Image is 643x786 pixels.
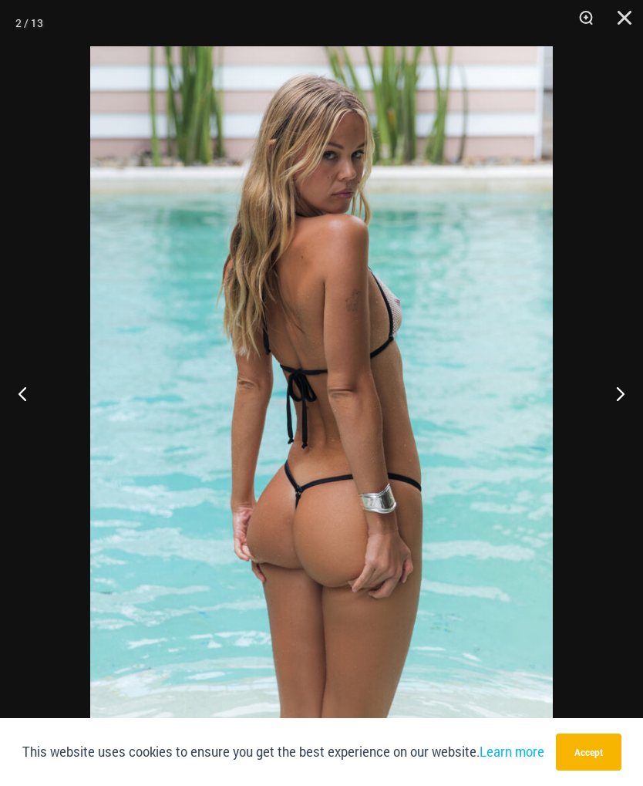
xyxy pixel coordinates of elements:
[15,12,43,35] div: 2 / 13
[22,741,544,762] p: This website uses cookies to ensure you get the best experience on our website.
[556,734,621,771] button: Accept
[480,744,544,760] a: Learn more
[90,46,553,740] img: Trade Winds IvoryInk 317 Top 453 Micro 03
[585,355,643,432] button: Next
